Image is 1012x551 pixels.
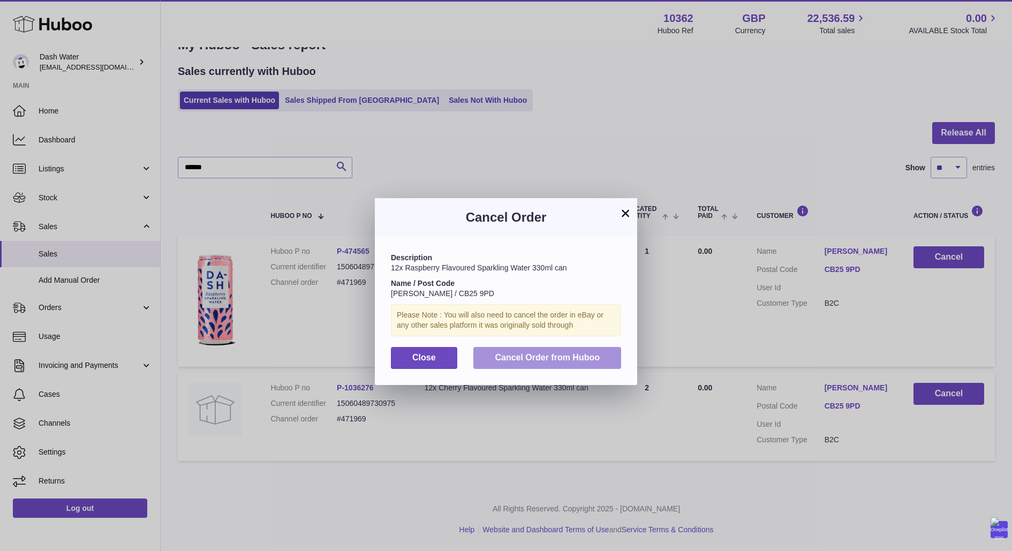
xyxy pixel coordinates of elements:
[619,207,632,220] button: ×
[412,353,436,362] span: Close
[473,347,621,369] button: Cancel Order from Huboo
[391,263,567,272] span: 12x Raspberry Flavoured Sparkling Water 330ml can
[391,304,621,336] div: Please Note : You will also need to cancel the order in eBay or any other sales platform it was o...
[495,353,600,362] span: Cancel Order from Huboo
[391,253,432,262] strong: Description
[391,209,621,226] h3: Cancel Order
[391,347,457,369] button: Close
[391,279,455,288] strong: Name / Post Code
[391,289,494,298] span: [PERSON_NAME] / CB25 9PD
